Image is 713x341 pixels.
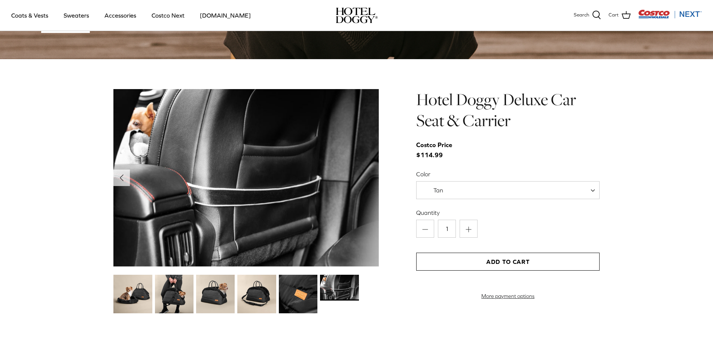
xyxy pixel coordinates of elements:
a: hoteldoggy.com hoteldoggycom [336,7,378,23]
label: Color [416,170,600,178]
img: hoteldoggycom [336,7,378,23]
a: Cart [609,10,631,20]
button: Previous [113,170,130,186]
span: Tan [416,181,600,199]
a: Search [574,10,601,20]
img: Costco Next [638,9,702,19]
span: SHOP NOW [41,15,90,33]
input: Quantity [438,220,456,238]
a: Sweaters [57,3,96,28]
button: Add to Cart [416,253,600,271]
h1: Hotel Doggy Deluxe Car Seat & Carrier [416,89,600,131]
a: Costco Next [145,3,191,28]
a: [DOMAIN_NAME] [193,3,258,28]
span: Search [574,11,589,19]
a: Visit Costco Next [638,14,702,20]
div: Costco Price [416,140,452,150]
span: $114.99 [416,140,460,160]
span: Tan [417,186,458,194]
a: More payment options [416,293,600,299]
a: Coats & Vests [4,3,55,28]
span: Cart [609,11,619,19]
span: Tan [433,187,443,194]
a: Accessories [98,3,143,28]
label: Quantity [416,208,600,217]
